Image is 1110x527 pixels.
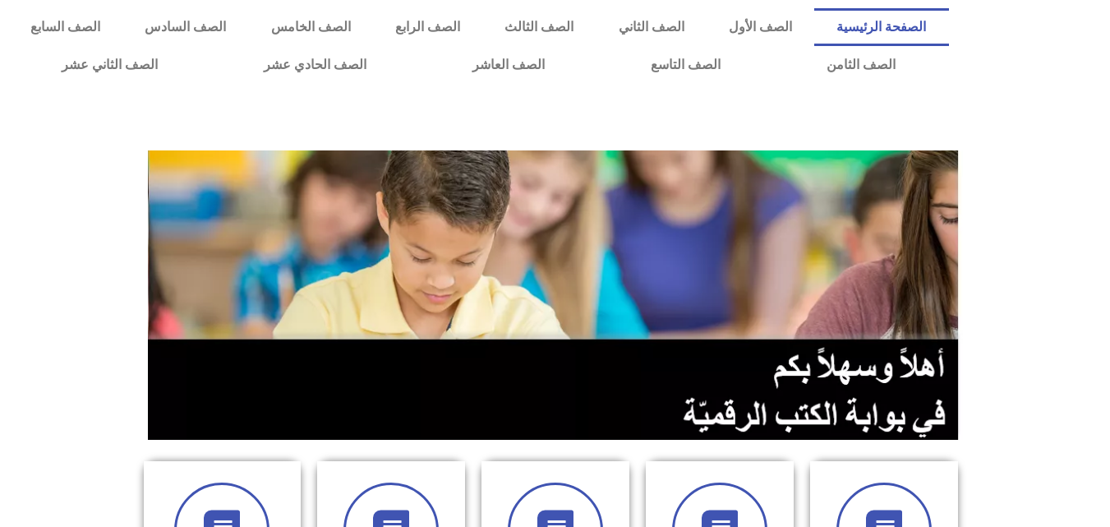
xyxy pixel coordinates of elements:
[8,46,210,84] a: الصف الثاني عشر
[707,8,814,46] a: الصف الأول
[210,46,419,84] a: الصف الحادي عشر
[773,46,948,84] a: الصف الثامن
[373,8,482,46] a: الصف الرابع
[249,8,373,46] a: الصف الخامس
[814,8,948,46] a: الصفحة الرئيسية
[8,8,122,46] a: الصف السابع
[482,8,596,46] a: الصف الثالث
[122,8,248,46] a: الصف السادس
[419,46,597,84] a: الصف العاشر
[596,8,707,46] a: الصف الثاني
[597,46,773,84] a: الصف التاسع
